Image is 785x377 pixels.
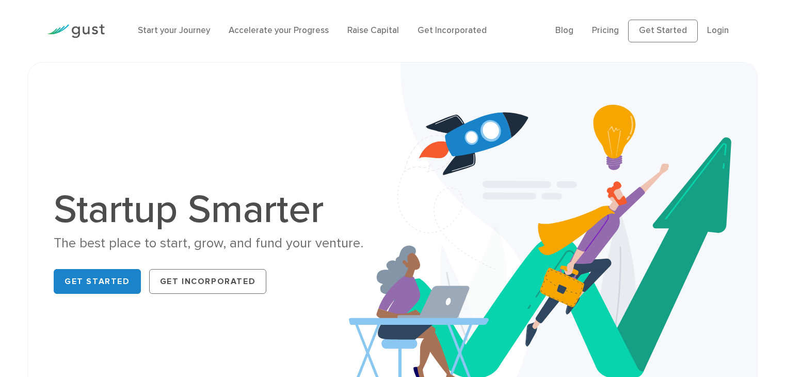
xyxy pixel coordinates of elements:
div: The best place to start, grow, and fund your venture. [54,234,385,253]
a: Raise Capital [347,25,399,36]
a: Pricing [592,25,619,36]
h1: Startup Smarter [54,190,385,229]
a: Start your Journey [138,25,210,36]
a: Login [707,25,729,36]
a: Get Incorporated [149,269,267,294]
a: Get Started [54,269,141,294]
img: Gust Logo [47,24,105,38]
a: Blog [555,25,573,36]
a: Accelerate your Progress [229,25,329,36]
a: Get Incorporated [418,25,487,36]
a: Get Started [628,20,698,42]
